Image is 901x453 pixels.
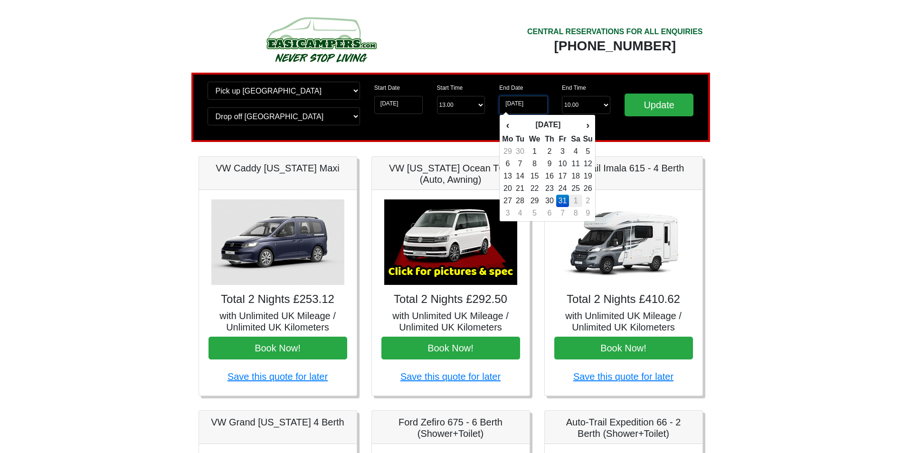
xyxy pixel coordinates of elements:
th: Mo [502,133,513,145]
td: 1 [526,145,542,158]
td: 9 [543,158,557,170]
td: 19 [582,170,593,182]
h4: Total 2 Nights £253.12 [209,293,347,306]
th: We [526,133,542,145]
h5: Auto-Trail Expedition 66 - 2 Berth (Shower+Toilet) [554,416,693,439]
label: Start Date [374,84,400,92]
h4: Total 2 Nights £292.50 [381,293,520,306]
td: 2 [543,145,557,158]
h5: VW Caddy [US_STATE] Maxi [209,162,347,174]
td: 15 [526,170,542,182]
td: 6 [543,207,557,219]
h5: with Unlimited UK Mileage / Unlimited UK Kilometers [381,310,520,333]
th: › [582,117,593,133]
h4: Total 2 Nights £410.62 [554,293,693,306]
td: 3 [556,145,569,158]
td: 17 [556,170,569,182]
button: Book Now! [381,337,520,359]
td: 6 [502,158,513,170]
td: 14 [513,170,526,182]
td: 9 [582,207,593,219]
td: 24 [556,182,569,195]
label: End Time [562,84,586,92]
button: Book Now! [209,337,347,359]
div: [PHONE_NUMBER] [527,38,703,55]
td: 25 [569,182,583,195]
input: Start Date [374,96,423,114]
th: Su [582,133,593,145]
td: 3 [502,207,513,219]
td: 30 [543,195,557,207]
div: CENTRAL RESERVATIONS FOR ALL ENQUIRIES [527,26,703,38]
td: 18 [569,170,583,182]
input: Update [625,94,694,116]
h5: Auto-trail Imala 615 - 4 Berth [554,162,693,174]
td: 10 [556,158,569,170]
td: 4 [513,207,526,219]
td: 26 [582,182,593,195]
a: Save this quote for later [228,371,328,382]
td: 20 [502,182,513,195]
td: 28 [513,195,526,207]
td: 31 [556,195,569,207]
td: 29 [502,145,513,158]
h5: VW Grand [US_STATE] 4 Berth [209,416,347,428]
td: 5 [526,207,542,219]
input: Return Date [499,96,548,114]
td: 11 [569,158,583,170]
h5: with Unlimited UK Mileage / Unlimited UK Kilometers [554,310,693,333]
td: 30 [513,145,526,158]
td: 4 [569,145,583,158]
h5: VW [US_STATE] Ocean T6.1 (Auto, Awning) [381,162,520,185]
th: [DATE] [513,117,582,133]
td: 2 [582,195,593,207]
h5: Ford Zefiro 675 - 6 Berth (Shower+Toilet) [381,416,520,439]
button: Book Now! [554,337,693,359]
td: 7 [556,207,569,219]
td: 1 [569,195,583,207]
td: 8 [569,207,583,219]
td: 16 [543,170,557,182]
td: 7 [513,158,526,170]
label: Start Time [437,84,463,92]
th: Tu [513,133,526,145]
td: 8 [526,158,542,170]
td: 13 [502,170,513,182]
td: 21 [513,182,526,195]
label: End Date [499,84,523,92]
td: 22 [526,182,542,195]
td: 29 [526,195,542,207]
a: Save this quote for later [573,371,673,382]
td: 23 [543,182,557,195]
a: Save this quote for later [400,371,501,382]
th: Fr [556,133,569,145]
td: 12 [582,158,593,170]
th: Sa [569,133,583,145]
td: 5 [582,145,593,158]
img: VW California Ocean T6.1 (Auto, Awning) [384,199,517,285]
img: Auto-trail Imala 615 - 4 Berth [557,199,690,285]
h5: with Unlimited UK Mileage / Unlimited UK Kilometers [209,310,347,333]
th: ‹ [502,117,513,133]
img: VW Caddy California Maxi [211,199,344,285]
img: campers-checkout-logo.png [231,13,411,66]
th: Th [543,133,557,145]
td: 27 [502,195,513,207]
